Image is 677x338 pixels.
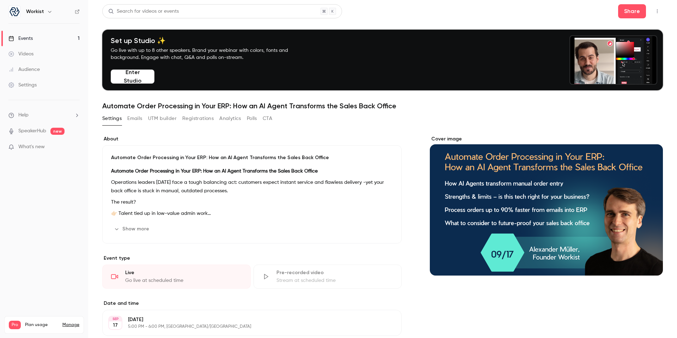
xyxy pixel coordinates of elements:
div: Pre-recorded videoStream at scheduled time [254,265,402,289]
button: Registrations [182,113,214,124]
span: What's new [18,143,45,151]
div: Audience [8,66,40,73]
li: help-dropdown-opener [8,111,80,119]
label: Date and time [102,300,402,307]
h1: Automate Order Processing in Your ERP: How an AI Agent Transforms the Sales Back Office [102,102,663,110]
div: SEP [109,316,122,321]
span: Pro [9,321,21,329]
button: Enter Studio [111,70,154,84]
p: 5:00 PM - 6:00 PM, [GEOGRAPHIC_DATA]/[GEOGRAPHIC_DATA] [128,324,364,330]
div: Stream at scheduled time [276,277,393,284]
label: About [102,135,402,143]
div: Search for videos or events [108,8,179,15]
div: Go live at scheduled time [125,277,242,284]
span: Plan usage [25,322,58,328]
button: Share [618,4,646,18]
p: Automate Order Processing in Your ERP: How an AI Agent Transforms the Sales Back Office [111,154,393,161]
p: Go live with up to 8 other speakers. Brand your webinar with colors, fonts and background. Engage... [111,47,305,61]
p: The result? [111,198,393,206]
div: Events [8,35,33,42]
span: new [50,128,65,135]
p: [DATE] [128,316,364,323]
h6: Workist [26,8,44,15]
div: LiveGo live at scheduled time [102,265,251,289]
span: Help [18,111,29,119]
button: Emails [127,113,142,124]
a: Manage [62,322,79,328]
div: Live [125,269,242,276]
div: Pre-recorded video [276,269,393,276]
img: Workist [9,6,20,17]
button: CTA [263,113,272,124]
iframe: Noticeable Trigger [71,144,80,150]
p: 👉🏻 Talent tied up in low-value admin work [111,209,393,218]
button: Analytics [219,113,241,124]
section: Cover image [430,135,663,276]
p: Operations leaders [DATE] face a tough balancing act: customers expect instant service and flawle... [111,178,393,195]
div: Videos [8,50,33,58]
a: SpeakerHub [18,127,46,135]
label: Cover image [430,135,663,143]
p: 17 [113,322,118,329]
button: Settings [102,113,122,124]
h4: Set up Studio ✨ [111,36,305,45]
button: Show more [111,223,153,235]
button: UTM builder [148,113,177,124]
button: Polls [247,113,257,124]
p: Event type [102,255,402,262]
strong: Automate Order Processing in Your ERP: How an AI Agent Transforms the Sales Back Office [111,169,318,174]
div: Settings [8,82,37,89]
